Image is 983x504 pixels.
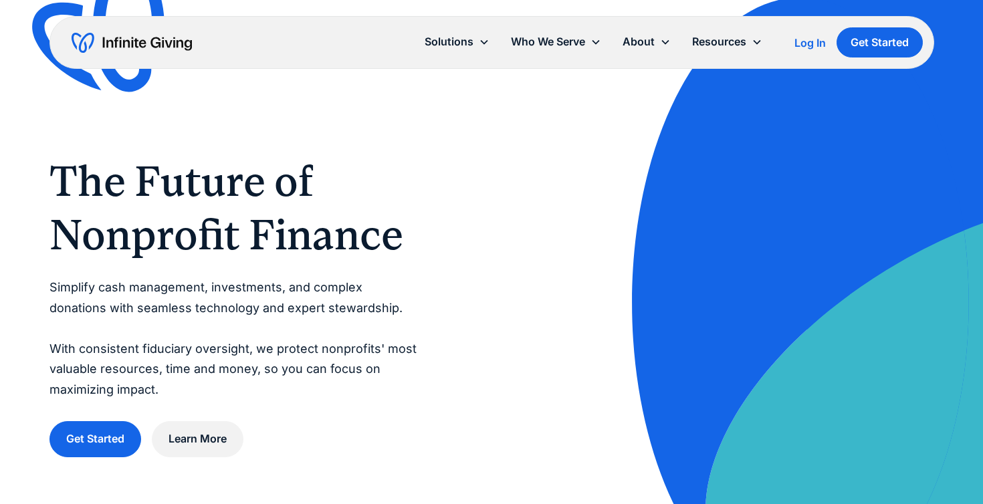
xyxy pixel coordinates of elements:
[692,33,746,51] div: Resources
[152,421,243,457] a: Learn More
[414,27,500,56] div: Solutions
[49,154,419,261] h1: The Future of Nonprofit Finance
[511,33,585,51] div: Who We Serve
[794,35,826,51] a: Log In
[794,37,826,48] div: Log In
[425,33,473,51] div: Solutions
[681,27,773,56] div: Resources
[49,277,419,400] p: Simplify cash management, investments, and complex donations with seamless technology and expert ...
[72,32,192,53] a: home
[49,421,141,457] a: Get Started
[612,27,681,56] div: About
[500,27,612,56] div: Who We Serve
[837,27,923,57] a: Get Started
[623,33,655,51] div: About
